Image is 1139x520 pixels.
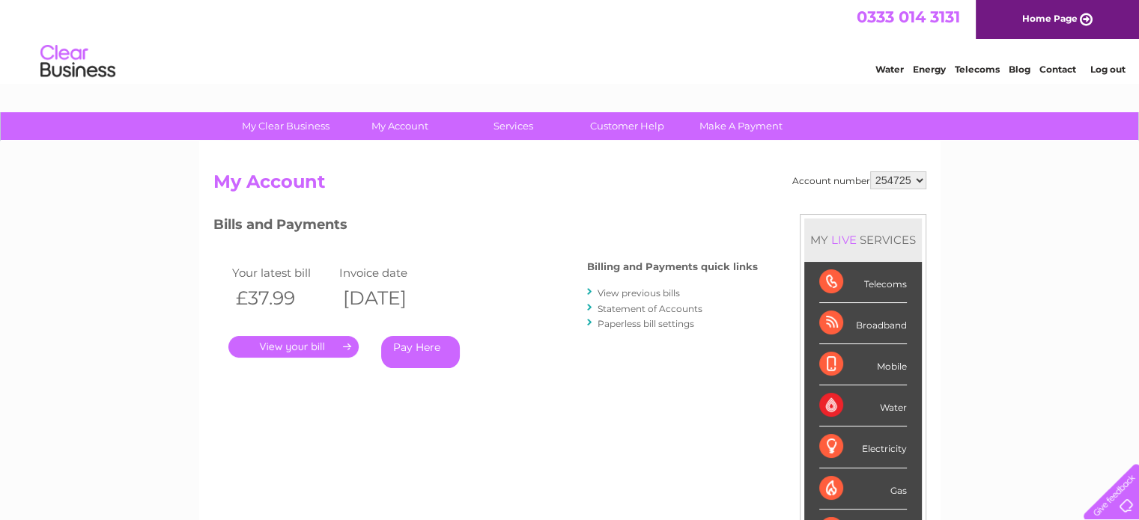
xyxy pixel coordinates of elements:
td: Your latest bill [228,263,336,283]
a: Contact [1039,64,1076,75]
a: Blog [1009,64,1030,75]
h4: Billing and Payments quick links [587,261,758,272]
td: Invoice date [335,263,443,283]
a: 0333 014 3131 [857,7,960,26]
a: Statement of Accounts [598,303,702,314]
div: Mobile [819,344,907,385]
a: Services [452,112,575,140]
img: logo.png [40,39,116,85]
h2: My Account [213,171,926,200]
div: LIVE [828,233,860,247]
a: Pay Here [381,336,460,368]
a: . [228,336,359,358]
a: Water [875,64,904,75]
th: [DATE] [335,283,443,313]
div: Broadband [819,303,907,344]
a: Log out [1090,64,1125,75]
a: Make A Payment [679,112,803,140]
a: Paperless bill settings [598,318,694,329]
div: Telecoms [819,262,907,303]
div: Clear Business is a trading name of Verastar Limited (registered in [GEOGRAPHIC_DATA] No. 3667643... [216,8,924,73]
a: View previous bills [598,287,680,299]
a: My Account [338,112,461,140]
a: My Clear Business [224,112,347,140]
a: Energy [913,64,946,75]
th: £37.99 [228,283,336,313]
div: Electricity [819,426,907,468]
a: Customer Help [565,112,689,140]
a: Telecoms [955,64,1000,75]
div: Gas [819,468,907,510]
div: MY SERVICES [804,218,922,261]
div: Water [819,385,907,426]
div: Account number [792,171,926,189]
h3: Bills and Payments [213,214,758,240]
